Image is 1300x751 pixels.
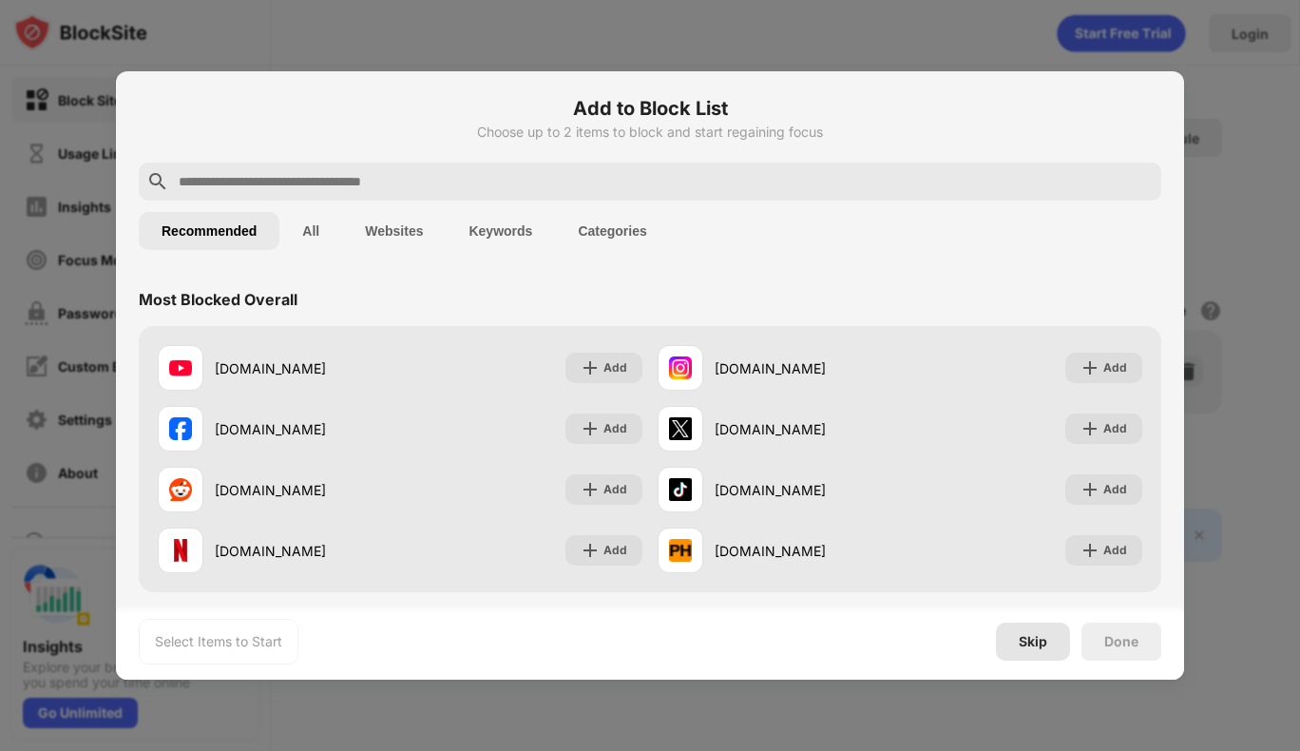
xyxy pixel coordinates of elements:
button: All [279,212,342,250]
img: search.svg [146,170,169,193]
img: favicons [169,478,192,501]
div: Add [603,480,627,499]
div: [DOMAIN_NAME] [215,480,400,500]
div: [DOMAIN_NAME] [715,358,900,378]
img: favicons [669,417,692,440]
div: [DOMAIN_NAME] [215,419,400,439]
div: Most Blocked Overall [139,290,297,309]
button: Keywords [446,212,555,250]
div: [DOMAIN_NAME] [715,419,900,439]
h6: Add to Block List [139,94,1161,123]
img: favicons [669,539,692,562]
div: [DOMAIN_NAME] [715,480,900,500]
div: [DOMAIN_NAME] [715,541,900,561]
img: favicons [169,539,192,562]
button: Recommended [139,212,279,250]
div: Select Items to Start [155,632,282,651]
img: favicons [669,356,692,379]
div: Add [1103,358,1127,377]
div: Add [1103,419,1127,438]
div: Add [603,541,627,560]
div: Add [1103,541,1127,560]
button: Categories [555,212,669,250]
img: favicons [169,356,192,379]
div: [DOMAIN_NAME] [215,358,400,378]
button: Websites [342,212,446,250]
div: [DOMAIN_NAME] [215,541,400,561]
div: Add [1103,480,1127,499]
img: favicons [669,478,692,501]
div: Add [603,358,627,377]
img: favicons [169,417,192,440]
div: Choose up to 2 items to block and start regaining focus [139,125,1161,140]
div: Skip [1019,634,1047,649]
div: Add [603,419,627,438]
div: Done [1104,634,1138,649]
